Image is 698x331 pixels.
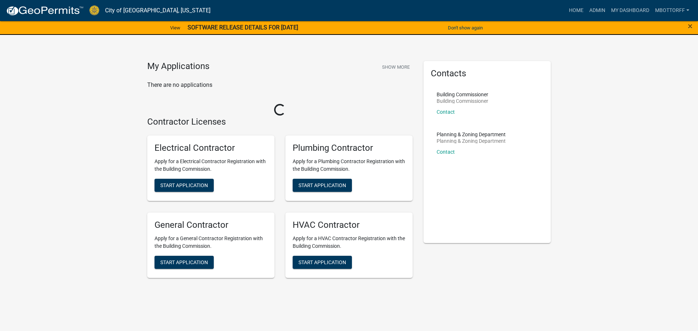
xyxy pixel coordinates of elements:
[105,4,210,17] a: City of [GEOGRAPHIC_DATA], [US_STATE]
[688,22,693,31] button: Close
[298,259,346,265] span: Start Application
[160,182,208,188] span: Start Application
[155,220,267,230] h5: General Contractor
[566,4,586,17] a: Home
[431,68,543,79] h5: Contacts
[437,132,506,137] p: Planning & Zoning Department
[293,220,405,230] h5: HVAC Contractor
[147,81,413,89] p: There are no applications
[445,22,486,34] button: Don't show again
[437,92,488,97] p: Building Commissioner
[167,22,183,34] a: View
[89,5,99,15] img: City of Jeffersonville, Indiana
[155,256,214,269] button: Start Application
[437,98,488,104] p: Building Commissioner
[688,21,693,31] span: ×
[293,235,405,250] p: Apply for a HVAC Contractor Registration with the Building Commission.
[652,4,692,17] a: Mbottorff
[160,259,208,265] span: Start Application
[293,256,352,269] button: Start Application
[147,117,413,127] h4: Contractor Licenses
[437,149,455,155] a: Contact
[155,179,214,192] button: Start Application
[437,138,506,144] p: Planning & Zoning Department
[155,143,267,153] h5: Electrical Contractor
[188,24,298,31] strong: SOFTWARE RELEASE DETAILS FOR [DATE]
[293,158,405,173] p: Apply for a Plumbing Contractor Registration with the Building Commission.
[147,61,209,72] h4: My Applications
[608,4,652,17] a: My Dashboard
[586,4,608,17] a: Admin
[155,235,267,250] p: Apply for a General Contractor Registration with the Building Commission.
[437,109,455,115] a: Contact
[379,61,413,73] button: Show More
[298,182,346,188] span: Start Application
[155,158,267,173] p: Apply for a Electrical Contractor Registration with the Building Commission.
[293,143,405,153] h5: Plumbing Contractor
[293,179,352,192] button: Start Application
